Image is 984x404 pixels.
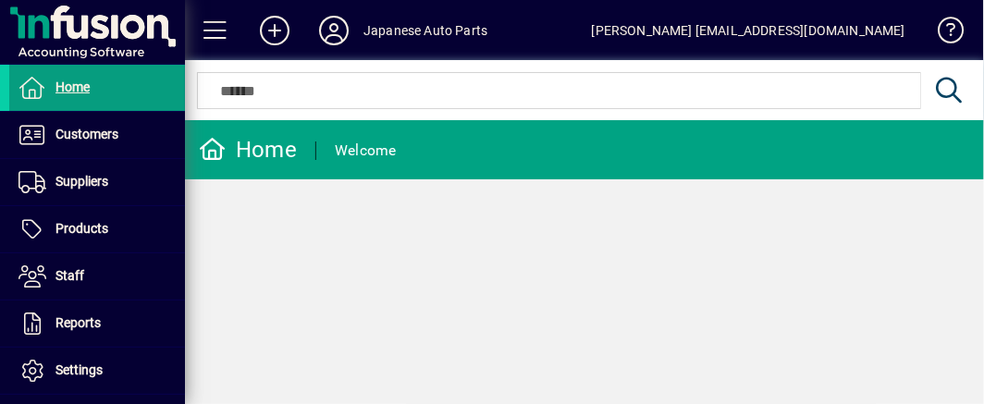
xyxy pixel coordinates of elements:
[9,206,185,252] a: Products
[9,159,185,205] a: Suppliers
[363,16,487,45] div: Japanese Auto Parts
[335,136,397,165] div: Welcome
[9,112,185,158] a: Customers
[55,174,108,189] span: Suppliers
[9,300,185,347] a: Reports
[924,4,961,64] a: Knowledge Base
[55,221,108,236] span: Products
[592,16,905,45] div: [PERSON_NAME] [EMAIL_ADDRESS][DOMAIN_NAME]
[199,135,297,165] div: Home
[9,348,185,394] a: Settings
[304,14,363,47] button: Profile
[245,14,304,47] button: Add
[55,362,103,377] span: Settings
[9,253,185,300] a: Staff
[55,80,90,94] span: Home
[55,268,84,283] span: Staff
[55,315,101,330] span: Reports
[55,127,118,141] span: Customers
